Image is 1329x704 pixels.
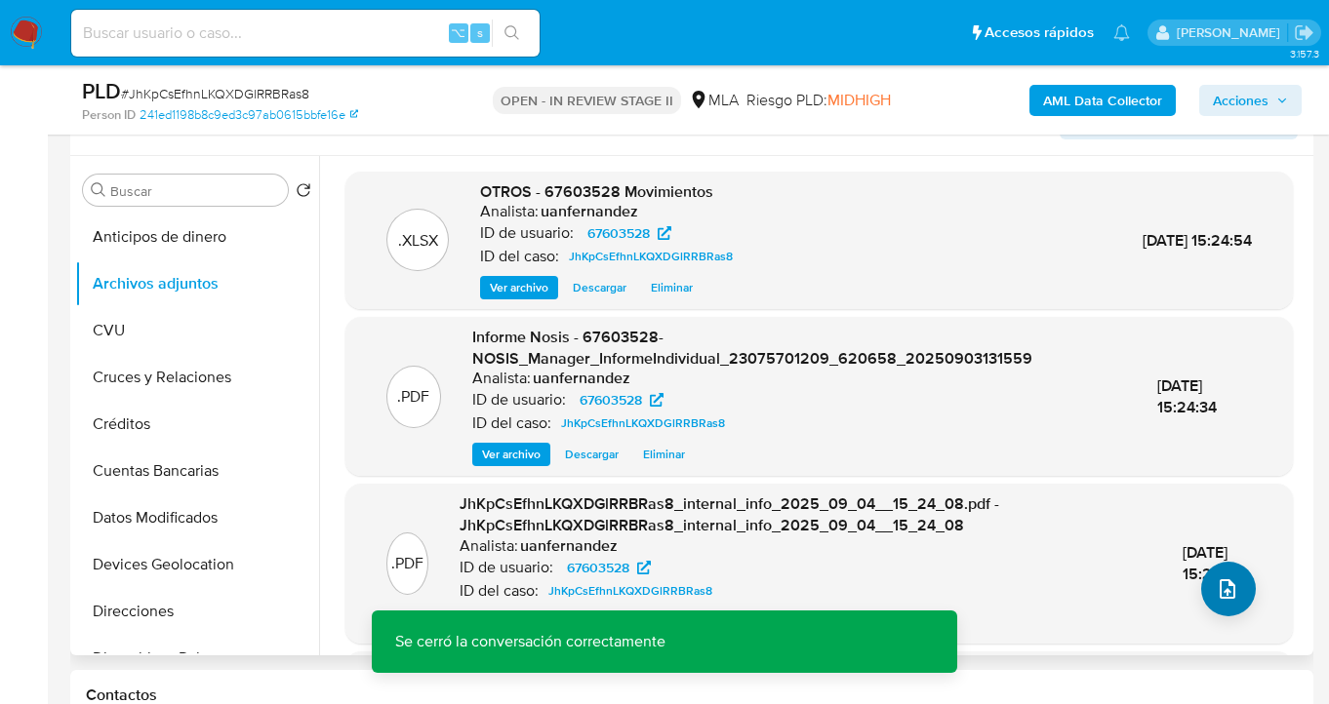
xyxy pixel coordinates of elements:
a: Notificaciones [1113,24,1130,41]
span: 67603528 [587,221,650,245]
button: Volver al orden por defecto [296,182,311,204]
p: Se cerró la conversación correctamente [372,610,689,673]
button: Eliminar [633,443,695,466]
p: ID del caso: [472,413,551,433]
p: ID de usuario: [480,223,574,243]
span: JhKpCsEfhnLKQXDGlRRBRas8 [548,579,712,603]
a: JhKpCsEfhnLKQXDGlRRBRas8 [561,245,741,268]
button: Buscar [91,182,106,198]
a: JhKpCsEfhnLKQXDGlRRBRas8 [553,411,733,435]
h6: uanfernandez [520,536,618,556]
p: Analista: [472,369,531,388]
span: Informe Nosis - 67603528-NOSIS_Manager_InformeIndividual_23075701209_620658_20250903131559 [472,326,1032,370]
span: [DATE] 15:24:34 [1157,374,1217,418]
button: Direcciones [75,588,319,635]
button: AML Data Collector [1029,85,1176,116]
span: OTROS - 67603528 Movimientos [480,180,713,203]
span: Accesos rápidos [985,22,1094,43]
p: OPEN - IN REVIEW STAGE II [493,87,681,114]
span: s [477,23,483,42]
span: # JhKpCsEfhnLKQXDGlRRBRas8 [121,84,309,103]
button: Datos Modificados [75,494,319,541]
h6: uanfernandez [533,369,630,388]
b: AML Data Collector [1043,85,1162,116]
input: Buscar usuario o caso... [71,20,540,46]
a: 67603528 [555,556,663,579]
button: Eliminar [641,276,703,299]
span: JhKpCsEfhnLKQXDGlRRBRas8 [561,411,725,435]
p: ID de usuario: [460,558,553,577]
h6: uanfernandez [541,202,638,221]
p: Analista: [460,536,518,556]
button: Dispositivos Point [75,635,319,682]
span: 67603528 [567,556,629,579]
span: Ver archivo [490,278,548,297]
p: ID del caso: [480,247,559,266]
p: ID de usuario: [472,390,566,410]
span: Acciones [1213,85,1269,116]
span: Descargar [573,278,626,297]
b: PLD [82,75,121,106]
p: juanpablo.jfernandez@mercadolibre.com [1177,23,1287,42]
span: JhKpCsEfhnLKQXDGlRRBRas8 [569,245,733,268]
span: ⌥ [451,23,465,42]
p: ID del caso: [460,581,539,601]
button: Anticipos de dinero [75,214,319,260]
span: MIDHIGH [827,89,891,111]
p: .PDF [391,553,423,574]
button: Créditos [75,401,319,448]
a: JhKpCsEfhnLKQXDGlRRBRas8 [541,579,720,603]
span: Riesgo PLD: [746,90,891,111]
p: Analista: [480,202,539,221]
a: 67603528 [568,388,675,411]
button: Cruces y Relaciones [75,354,319,401]
span: Eliminar [651,278,693,297]
div: MLA [689,90,739,111]
span: Ver archivo [482,445,541,464]
span: Descargar [565,445,619,464]
button: Descargar [555,443,628,466]
span: 3.157.3 [1290,46,1319,61]
span: JhKpCsEfhnLKQXDGlRRBRas8_internal_info_2025_09_04__15_24_08.pdf - JhKpCsEfhnLKQXDGlRRBRas8_intern... [460,492,999,536]
span: [DATE] 15:24:54 [1143,229,1252,252]
button: upload-file [1201,562,1256,616]
span: [DATE] 15:24:13 [1183,541,1239,585]
button: Devices Geolocation [75,541,319,588]
span: Eliminar [643,445,685,464]
button: search-icon [492,20,532,47]
p: .XLSX [398,230,438,252]
button: Descargar [563,276,636,299]
button: Acciones [1199,85,1302,116]
span: 67603528 [580,388,642,411]
p: .PDF [397,386,429,408]
a: 67603528 [576,221,683,245]
button: CVU [75,307,319,354]
button: Cuentas Bancarias [75,448,319,494]
b: Person ID [82,106,136,124]
a: 241ed1198b8c9ed3c97ab0615bbfe16e [140,106,358,124]
button: Ver archivo [480,276,558,299]
a: Salir [1294,22,1314,43]
button: Ver archivo [472,443,550,466]
button: Archivos adjuntos [75,260,319,307]
input: Buscar [110,182,280,200]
